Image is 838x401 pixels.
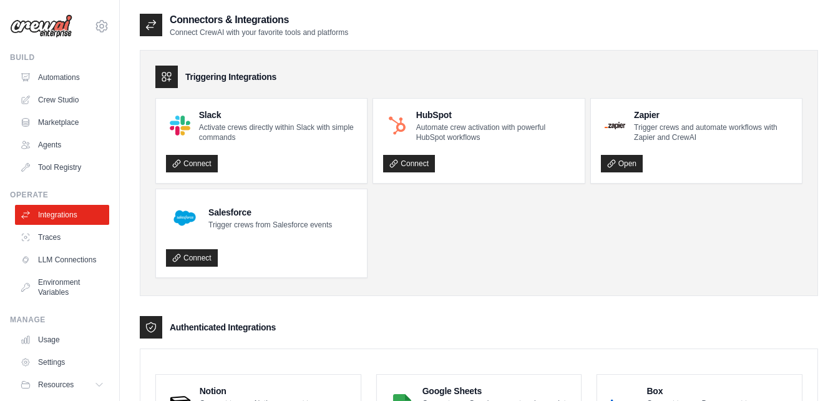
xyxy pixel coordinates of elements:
a: Traces [15,227,109,247]
h3: Triggering Integrations [185,71,276,83]
p: Connect CrewAI with your favorite tools and platforms [170,27,348,37]
p: Trigger crews and automate workflows with Zapier and CrewAI [634,122,792,142]
h4: Google Sheets [422,385,572,397]
h4: HubSpot [416,109,575,121]
a: Marketplace [15,112,109,132]
a: Crew Studio [15,90,109,110]
a: Connect [383,155,435,172]
a: Environment Variables [15,272,109,302]
h3: Authenticated Integrations [170,321,276,334]
h2: Connectors & Integrations [170,12,348,27]
img: Salesforce Logo [170,203,200,233]
p: Automate crew activation with powerful HubSpot workflows [416,122,575,142]
img: Zapier Logo [605,122,625,129]
a: Settings [15,352,109,372]
div: Manage [10,315,109,325]
img: Logo [10,14,72,38]
button: Resources [15,375,109,395]
span: Resources [38,380,74,390]
a: Connect [166,155,218,172]
h4: Box [646,385,792,397]
a: Usage [15,330,109,350]
a: Agents [15,135,109,155]
img: HubSpot Logo [387,116,407,136]
a: Open [601,155,643,172]
a: LLM Connections [15,250,109,270]
div: Operate [10,190,109,200]
a: Tool Registry [15,157,109,177]
p: Trigger crews from Salesforce events [208,220,332,230]
img: Slack Logo [170,116,190,136]
p: Activate crews directly within Slack with simple commands [199,122,358,142]
a: Automations [15,67,109,87]
h4: Notion [200,385,351,397]
a: Connect [166,249,218,267]
h4: Slack [199,109,358,121]
a: Integrations [15,205,109,225]
div: Build [10,52,109,62]
h4: Salesforce [208,206,332,219]
h4: Zapier [634,109,792,121]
